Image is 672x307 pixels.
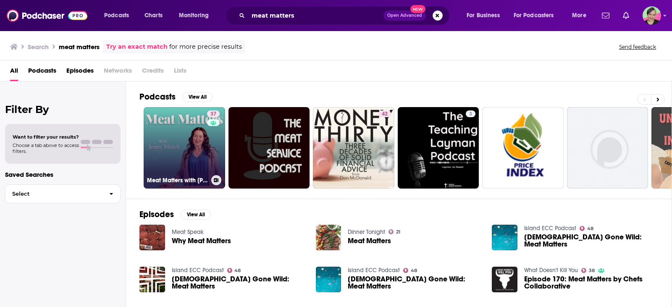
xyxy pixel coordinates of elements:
[524,276,658,290] a: Episode 170: Meat Matters by Chefs Collaborative
[5,171,121,178] p: Saved Searches
[59,43,100,51] h3: meat matters
[98,9,140,22] button: open menu
[248,9,383,22] input: Search podcasts, credits, & more...
[172,276,306,290] span: [DEMOGRAPHIC_DATA] Gone Wild: Meat Matters
[348,228,385,236] a: Dinner Tonight
[28,64,56,81] a: Podcasts
[581,268,595,273] a: 38
[139,209,174,220] h2: Episodes
[173,9,220,22] button: open menu
[139,92,213,102] a: PodcastsView All
[524,225,576,232] a: Island ECC Podcast
[182,92,213,102] button: View All
[587,227,593,231] span: 48
[179,10,209,21] span: Monitoring
[142,64,164,81] span: Credits
[619,8,633,23] a: Show notifications dropdown
[461,9,510,22] button: open menu
[144,10,163,21] span: Charts
[10,64,18,81] a: All
[172,267,224,274] a: Island ECC Podcast
[139,209,211,220] a: EpisodesView All
[174,64,186,81] span: Lists
[598,8,613,23] a: Show notifications dropdown
[566,9,597,22] button: open menu
[411,269,417,273] span: 48
[398,107,479,189] a: 3
[572,10,586,21] span: More
[396,230,400,234] span: 21
[466,110,475,117] a: 3
[589,269,595,273] span: 38
[210,110,216,118] span: 37
[348,276,482,290] span: [DEMOGRAPHIC_DATA] Gone Wild: Meat Matters
[492,225,517,250] img: Church Gone Wild: Meat Matters
[207,110,220,117] a: 37
[139,225,165,250] img: Why Meat Matters
[5,103,121,115] h2: Filter By
[410,5,425,13] span: New
[144,107,225,189] a: 37Meat Matters with [PERSON_NAME]
[233,6,458,25] div: Search podcasts, credits, & more...
[227,268,241,273] a: 48
[313,107,394,189] a: 42
[66,64,94,81] a: Episodes
[28,43,49,51] h3: Search
[5,191,102,197] span: Select
[467,10,500,21] span: For Business
[469,110,472,118] span: 3
[524,234,658,248] a: Church Gone Wild: Meat Matters
[7,8,87,24] img: Podchaser - Follow, Share and Rate Podcasts
[5,184,121,203] button: Select
[104,10,129,21] span: Podcasts
[508,9,566,22] button: open menu
[524,234,658,248] span: [DEMOGRAPHIC_DATA] Gone Wild: Meat Matters
[172,228,204,236] a: Meat Speak
[139,92,176,102] h2: Podcasts
[234,269,241,273] span: 48
[580,226,593,231] a: 48
[387,13,422,18] span: Open Advanced
[524,267,578,274] a: What Doesn't Kill You
[13,134,79,140] span: Want to filter your results?
[383,10,426,21] button: Open AdvancedNew
[139,267,165,292] img: Church Gone Wild: Meat Matters
[316,225,341,250] img: Meat Matters
[104,64,132,81] span: Networks
[643,6,661,25] span: Logged in as LizDVictoryBelt
[348,237,391,244] a: Meat Matters
[643,6,661,25] button: Show profile menu
[643,6,661,25] img: User Profile
[139,9,168,22] a: Charts
[617,43,659,50] button: Send feedback
[181,210,211,220] button: View All
[492,267,517,292] img: Episode 170: Meat Matters by Chefs Collaborative
[172,237,231,244] a: Why Meat Matters
[403,268,417,273] a: 48
[147,177,208,184] h3: Meat Matters with [PERSON_NAME]
[169,42,242,52] span: for more precise results
[172,276,306,290] a: Church Gone Wild: Meat Matters
[316,267,341,292] img: Church Gone Wild: Meat Matters
[378,110,391,117] a: 42
[348,276,482,290] a: Church Gone Wild: Meat Matters
[13,142,79,154] span: Choose a tab above to access filters.
[382,110,388,118] span: 42
[348,267,400,274] a: Island ECC Podcast
[514,10,554,21] span: For Podcasters
[388,229,400,234] a: 21
[106,42,168,52] a: Try an exact match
